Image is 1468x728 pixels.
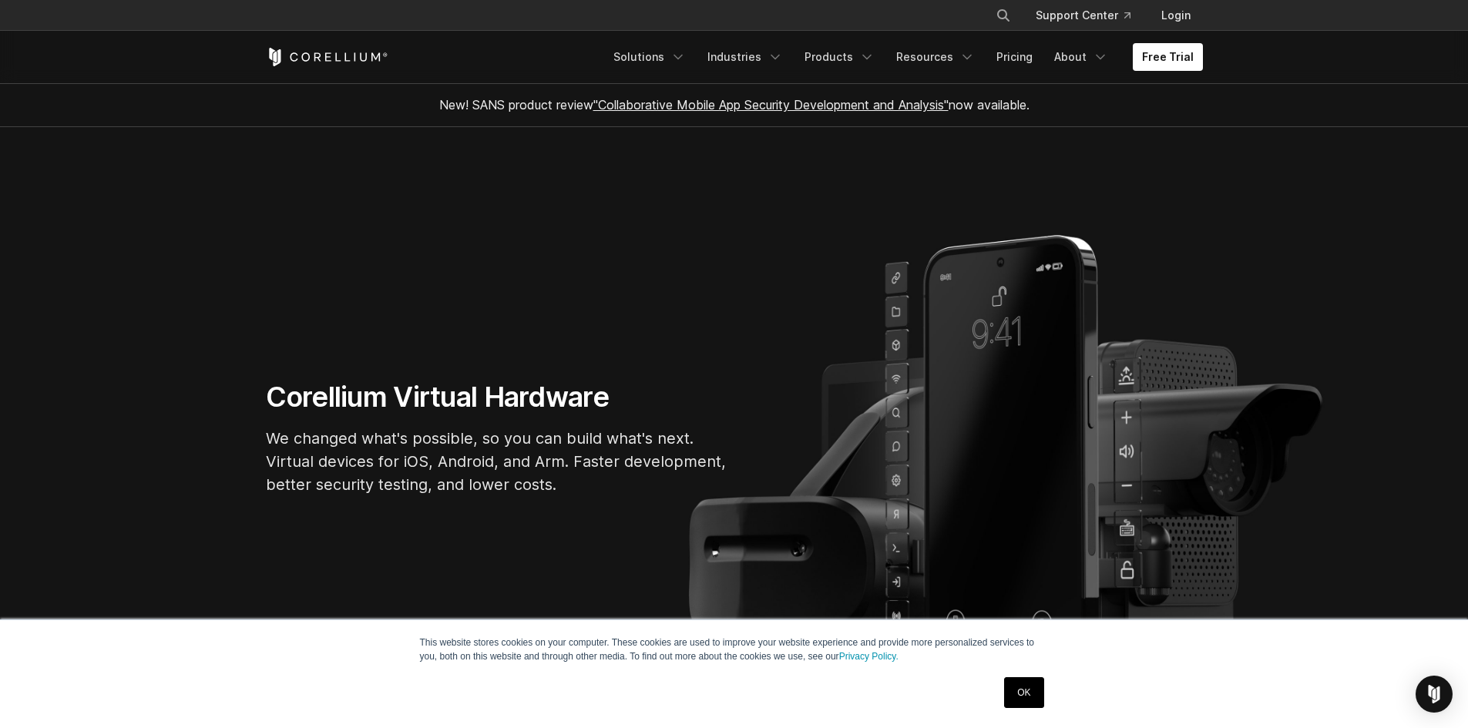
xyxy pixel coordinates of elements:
[420,636,1049,663] p: This website stores cookies on your computer. These cookies are used to improve your website expe...
[1133,43,1203,71] a: Free Trial
[604,43,1203,71] div: Navigation Menu
[795,43,884,71] a: Products
[1149,2,1203,29] a: Login
[1023,2,1143,29] a: Support Center
[987,43,1042,71] a: Pricing
[439,97,1030,112] span: New! SANS product review now available.
[1045,43,1117,71] a: About
[989,2,1017,29] button: Search
[1004,677,1043,708] a: OK
[977,2,1203,29] div: Navigation Menu
[266,48,388,66] a: Corellium Home
[266,380,728,414] h1: Corellium Virtual Hardware
[593,97,949,112] a: "Collaborative Mobile App Security Development and Analysis"
[604,43,695,71] a: Solutions
[1416,676,1453,713] div: Open Intercom Messenger
[887,43,984,71] a: Resources
[839,651,899,662] a: Privacy Policy.
[698,43,792,71] a: Industries
[266,427,728,496] p: We changed what's possible, so you can build what's next. Virtual devices for iOS, Android, and A...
